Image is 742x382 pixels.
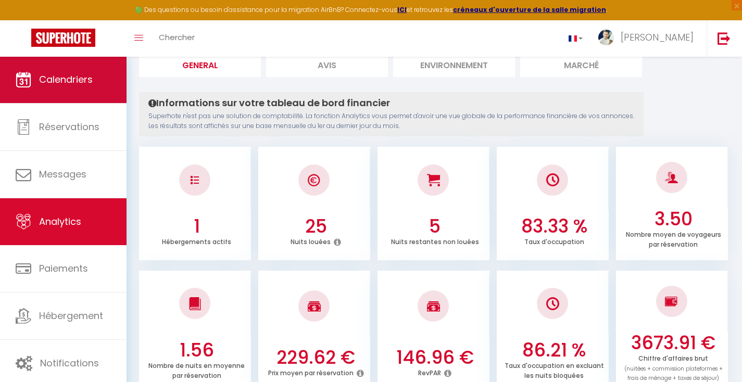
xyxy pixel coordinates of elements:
[626,228,721,249] p: Nombre moyen de voyageurs par réservation
[268,366,354,377] p: Prix moyen par réservation
[39,262,88,275] span: Paiements
[148,111,634,131] p: Superhote n'est pas une solution de comptabilité. La fonction Analytics vous permet d'avoir une v...
[393,52,515,77] li: Environnement
[622,332,726,354] h3: 3673.91 €
[39,309,103,322] span: Hébergement
[391,235,479,246] p: Nuits restantes non louées
[8,4,40,35] button: Ouvrir le widget de chat LiveChat
[383,215,487,237] h3: 5
[148,97,634,109] h4: Informations sur votre tableau de bord financier
[264,347,368,368] h3: 229.62 €
[621,31,694,44] span: [PERSON_NAME]
[520,52,642,77] li: Marché
[39,168,86,181] span: Messages
[145,215,249,237] h3: 1
[191,176,199,184] img: NO IMAGE
[383,347,487,368] h3: 146.96 €
[291,235,331,246] p: Nuits louées
[397,5,407,14] a: ICI
[39,215,81,228] span: Analytics
[590,20,707,57] a: ... [PERSON_NAME]
[665,295,678,308] img: NO IMAGE
[145,339,249,361] h3: 1.56
[162,235,231,246] p: Hébergements actifs
[151,20,203,57] a: Chercher
[622,208,726,230] h3: 3.50
[159,32,195,43] span: Chercher
[39,73,93,86] span: Calendriers
[266,52,388,77] li: Avis
[139,52,261,77] li: General
[453,5,606,14] a: créneaux d'ouverture de la salle migration
[598,30,614,45] img: ...
[718,32,731,45] img: logout
[264,215,368,237] h3: 25
[148,359,245,380] p: Nombre de nuits en moyenne par réservation
[502,215,607,237] h3: 83.33 %
[418,366,441,377] p: RevPAR
[546,297,559,310] img: NO IMAGE
[505,359,604,380] p: Taux d'occupation en excluant les nuits bloquées
[31,29,95,47] img: Super Booking
[502,339,607,361] h3: 86.21 %
[524,235,584,246] p: Taux d'occupation
[39,120,99,133] span: Réservations
[40,356,99,370] span: Notifications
